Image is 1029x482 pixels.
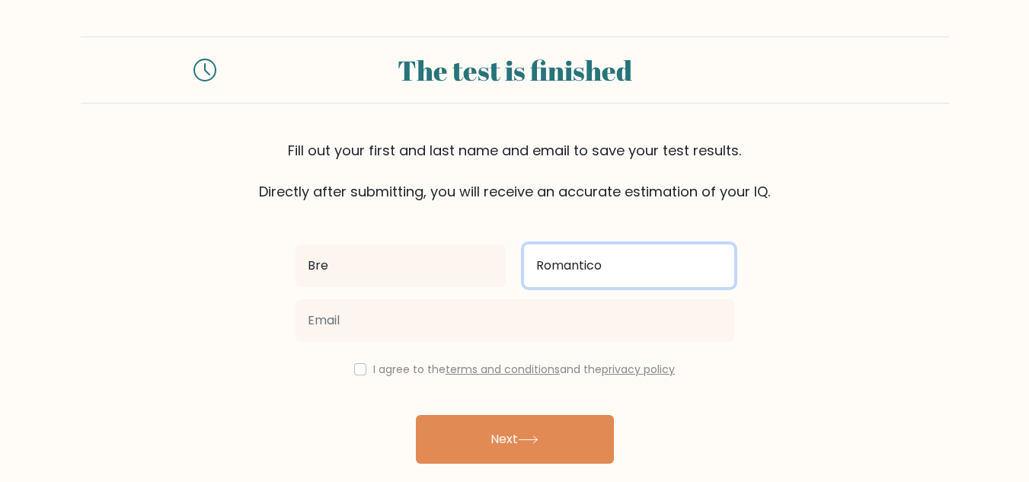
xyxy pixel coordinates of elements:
label: I agree to the and the [373,362,675,377]
button: Next [416,415,614,464]
div: The test is finished [235,49,795,91]
input: Last name [524,244,734,287]
input: Email [296,299,734,342]
div: Fill out your first and last name and email to save your test results. Directly after submitting,... [81,140,949,202]
a: privacy policy [602,362,675,377]
a: terms and conditions [446,362,560,377]
input: First name [296,244,506,287]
